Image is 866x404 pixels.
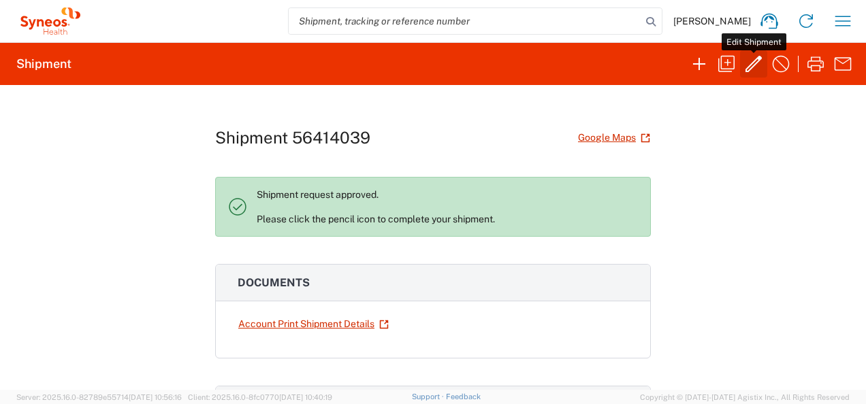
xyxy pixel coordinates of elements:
span: Server: 2025.16.0-82789e55714 [16,393,182,401]
span: Copyright © [DATE]-[DATE] Agistix Inc., All Rights Reserved [640,391,850,403]
a: Support [412,392,446,401]
a: Account Print Shipment Details [238,312,389,336]
a: Google Maps [577,126,651,150]
span: [DATE] 10:56:16 [129,393,182,401]
input: Shipment, tracking or reference number [289,8,641,34]
h1: Shipment 56414039 [215,128,370,148]
h2: Shipment [16,56,71,72]
span: [PERSON_NAME] [673,15,751,27]
a: Feedback [446,392,481,401]
p: Shipment request approved. Please click the pencil icon to complete your shipment. [257,188,639,225]
span: Documents [238,276,310,289]
span: Client: 2025.16.0-8fc0770 [188,393,332,401]
span: [DATE] 10:40:19 [279,393,332,401]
